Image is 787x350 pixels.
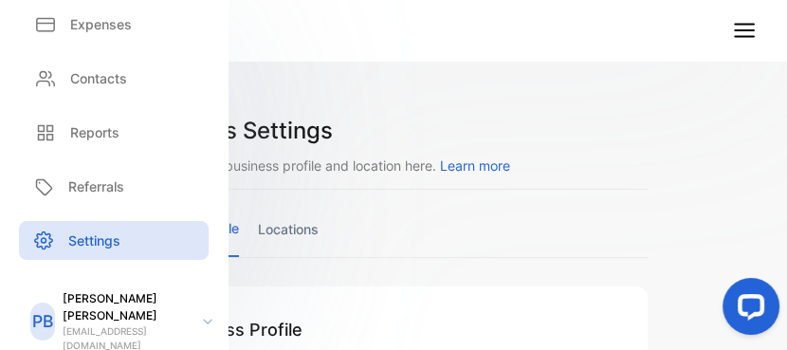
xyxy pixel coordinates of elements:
p: [PERSON_NAME] [PERSON_NAME] [63,290,188,324]
p: Expenses [70,14,132,34]
a: locations [258,219,319,256]
p: Manage your business profile and location here. [139,156,648,175]
p: Reports [70,122,119,142]
h1: Business Profile [170,317,617,342]
iframe: LiveChat chat widget [707,270,787,350]
h1: Business Settings [139,114,648,148]
p: Referrals [68,176,124,196]
p: Contacts [70,68,127,88]
span: Learn more [440,157,510,174]
p: PB [32,309,53,334]
p: Settings [68,230,120,250]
